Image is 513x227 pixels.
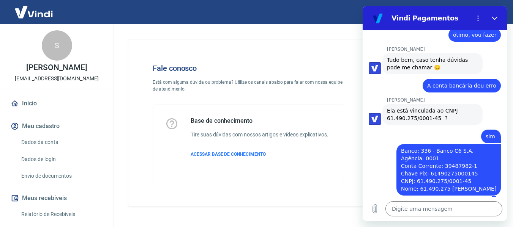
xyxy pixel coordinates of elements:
[153,79,343,92] p: Está com alguma dúvida ou problema? Utilize os canais abaixo para falar com nossa equipe de atend...
[18,135,104,150] a: Dados da conta
[363,6,507,221] iframe: Janela de mensagens
[361,52,477,153] img: Fale conosco
[9,95,104,112] a: Início
[153,64,343,73] h4: Fale conosco
[18,168,104,184] a: Envio de documentos
[15,75,99,83] p: [EMAIL_ADDRESS][DOMAIN_NAME]
[18,152,104,167] a: Dados de login
[191,131,328,139] h6: Tire suas dúvidas com nossos artigos e vídeos explicativos.
[9,190,104,207] button: Meus recebíveis
[26,64,87,72] p: [PERSON_NAME]
[191,117,328,125] h5: Base de conhecimento
[42,30,72,61] div: S
[9,118,104,135] button: Meu cadastro
[477,5,504,19] button: Sair
[18,207,104,222] a: Relatório de Recebíveis
[9,0,58,23] img: Vindi
[191,151,328,158] a: ACESSAR BASE DE CONHECIMENTO
[191,152,266,157] span: ACESSAR BASE DE CONHECIMENTO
